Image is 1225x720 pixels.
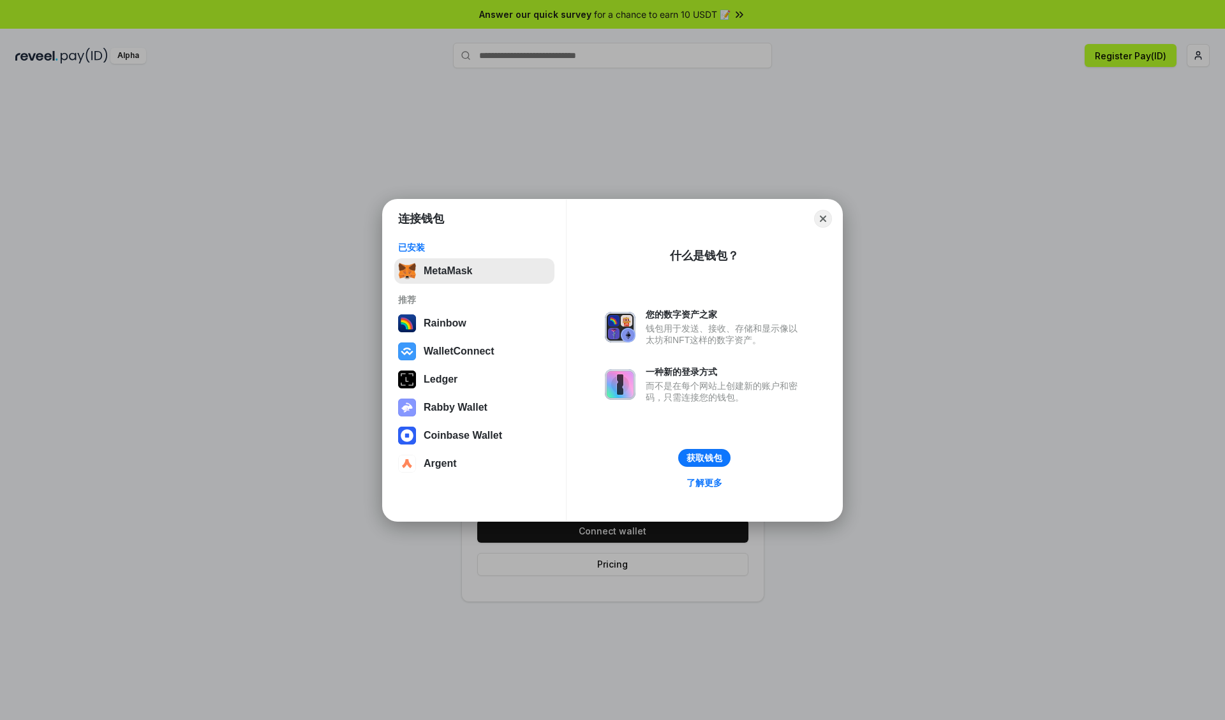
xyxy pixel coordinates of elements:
[424,430,502,441] div: Coinbase Wallet
[646,309,804,320] div: 您的数字资产之家
[814,210,832,228] button: Close
[394,339,554,364] button: WalletConnect
[398,399,416,416] img: svg+xml,%3Csvg%20xmlns%3D%22http%3A%2F%2Fwww.w3.org%2F2000%2Fsvg%22%20fill%3D%22none%22%20viewBox...
[394,367,554,392] button: Ledger
[424,374,457,385] div: Ledger
[398,427,416,444] img: svg+xml,%3Csvg%20width%3D%2228%22%20height%3D%2228%22%20viewBox%3D%220%200%2028%2028%22%20fill%3D...
[394,311,554,336] button: Rainbow
[424,265,472,277] div: MetaMask
[424,346,494,357] div: WalletConnect
[424,402,487,413] div: Rabby Wallet
[394,451,554,476] button: Argent
[679,474,730,491] a: 了解更多
[398,314,416,332] img: svg+xml,%3Csvg%20width%3D%22120%22%20height%3D%22120%22%20viewBox%3D%220%200%20120%20120%22%20fil...
[398,371,416,388] img: svg+xml,%3Csvg%20xmlns%3D%22http%3A%2F%2Fwww.w3.org%2F2000%2Fsvg%22%20width%3D%2228%22%20height%3...
[687,452,722,464] div: 获取钱包
[424,458,457,469] div: Argent
[398,455,416,473] img: svg+xml,%3Csvg%20width%3D%2228%22%20height%3D%2228%22%20viewBox%3D%220%200%2028%2028%22%20fill%3D...
[605,312,635,342] img: svg+xml,%3Csvg%20xmlns%3D%22http%3A%2F%2Fwww.w3.org%2F2000%2Fsvg%22%20fill%3D%22none%22%20viewBox...
[605,369,635,400] img: svg+xml,%3Csvg%20xmlns%3D%22http%3A%2F%2Fwww.w3.org%2F2000%2Fsvg%22%20fill%3D%22none%22%20viewBox...
[398,294,551,305] div: 推荐
[398,242,551,253] div: 已安装
[646,366,804,378] div: 一种新的登录方式
[687,477,722,489] div: 了解更多
[678,449,731,467] button: 获取钱包
[398,342,416,360] img: svg+xml,%3Csvg%20width%3D%2228%22%20height%3D%2228%22%20viewBox%3D%220%200%2028%2028%22%20fill%3D...
[398,211,444,226] h1: 连接钱包
[670,248,739,263] div: 什么是钱包？
[424,318,466,329] div: Rainbow
[398,262,416,280] img: svg+xml,%3Csvg%20fill%3D%22none%22%20height%3D%2233%22%20viewBox%3D%220%200%2035%2033%22%20width%...
[394,423,554,448] button: Coinbase Wallet
[394,395,554,420] button: Rabby Wallet
[646,323,804,346] div: 钱包用于发送、接收、存储和显示像以太坊和NFT这样的数字资产。
[394,258,554,284] button: MetaMask
[646,380,804,403] div: 而不是在每个网站上创建新的账户和密码，只需连接您的钱包。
